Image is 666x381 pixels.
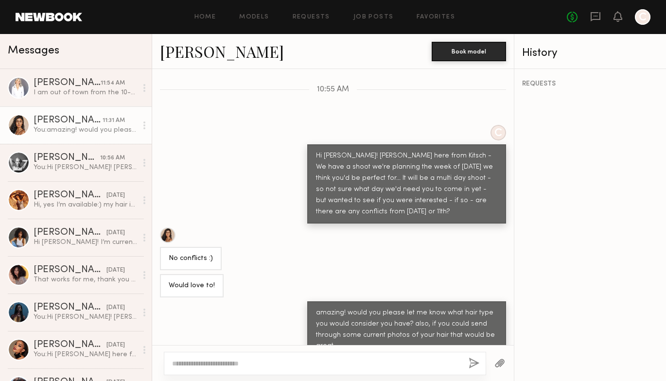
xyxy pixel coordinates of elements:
[34,228,106,238] div: [PERSON_NAME]
[522,81,658,87] div: REQUESTS
[34,200,137,209] div: Hi, yes I’m available:) my hair is currently curly!
[100,154,125,163] div: 10:56 AM
[417,14,455,20] a: Favorites
[34,303,106,312] div: [PERSON_NAME]
[316,308,497,352] div: amazing! would you please let me know what hair type you would consider you have? also, if you co...
[34,163,137,172] div: You: Hi [PERSON_NAME]! [PERSON_NAME] here again from Kitsch - We have a shoot we're planning the ...
[106,341,125,350] div: [DATE]
[239,14,269,20] a: Models
[106,228,125,238] div: [DATE]
[34,190,106,200] div: [PERSON_NAME]
[160,41,284,62] a: [PERSON_NAME]
[34,78,101,88] div: [PERSON_NAME]
[316,151,497,218] div: Hi [PERSON_NAME]! [PERSON_NAME] here from Kitsch - We have a shoot we're planning the week of [DA...
[432,42,506,61] button: Book model
[101,79,125,88] div: 11:54 AM
[169,280,215,292] div: Would love to!
[34,238,137,247] div: Hi [PERSON_NAME]! I’m currently available and would love to hear more :)
[34,88,137,97] div: I am out of town from the 10-15. If dates are different swing back. Thank you.
[522,48,658,59] div: History
[353,14,394,20] a: Job Posts
[432,47,506,55] a: Book model
[293,14,330,20] a: Requests
[34,265,106,275] div: [PERSON_NAME]
[169,253,213,264] div: No conflicts :)
[103,116,125,125] div: 11:31 AM
[34,350,137,359] div: You: Hi [PERSON_NAME] here from Kitsch - We have a shoot we're planning the week of [DATE] we thi...
[106,303,125,312] div: [DATE]
[34,153,100,163] div: [PERSON_NAME]
[106,266,125,275] div: [DATE]
[106,191,125,200] div: [DATE]
[34,275,137,284] div: That works for me, thank you for letting me know :)
[34,125,137,135] div: You: amazing! would you please let me know what hair type you would consider you have? also, if y...
[34,340,106,350] div: [PERSON_NAME]
[194,14,216,20] a: Home
[635,9,650,25] a: C
[34,116,103,125] div: [PERSON_NAME]
[8,45,59,56] span: Messages
[317,86,349,94] span: 10:55 AM
[34,312,137,322] div: You: Hi [PERSON_NAME]! [PERSON_NAME] here from Kitsch - We have a shoot we're planning the week o...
